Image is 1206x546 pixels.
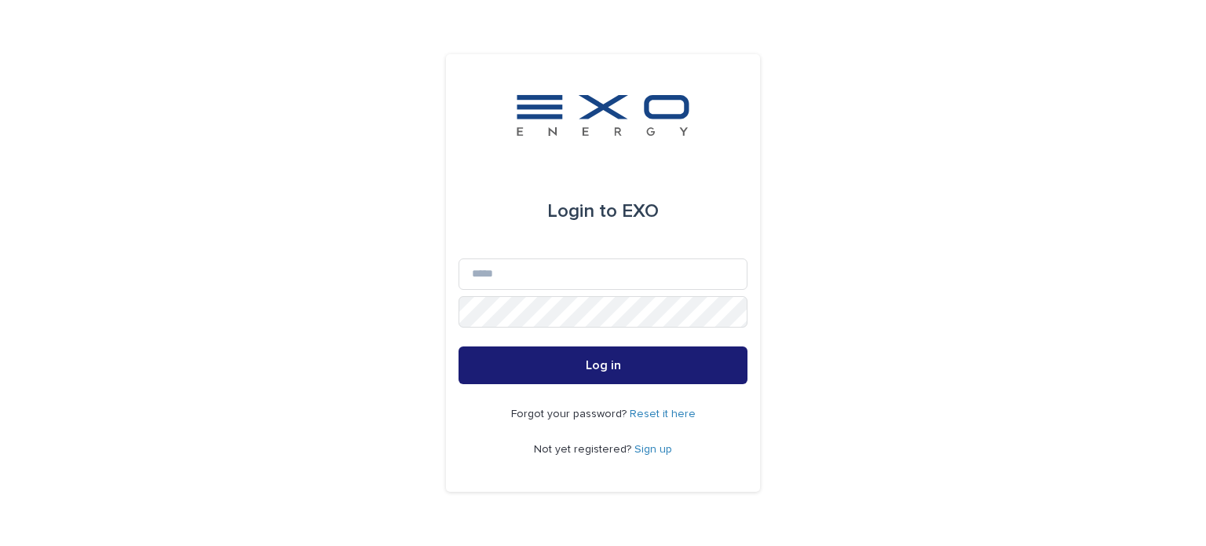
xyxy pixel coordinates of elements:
[547,189,659,233] div: EXO
[459,346,747,384] button: Log in
[534,444,634,455] span: Not yet registered?
[630,409,696,420] a: Reset it here
[513,92,693,139] img: FKS5r6ZBThi8E5hshIGi
[511,409,630,420] span: Forgot your password?
[547,202,617,221] span: Login to
[634,444,672,455] a: Sign up
[586,359,621,372] span: Log in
